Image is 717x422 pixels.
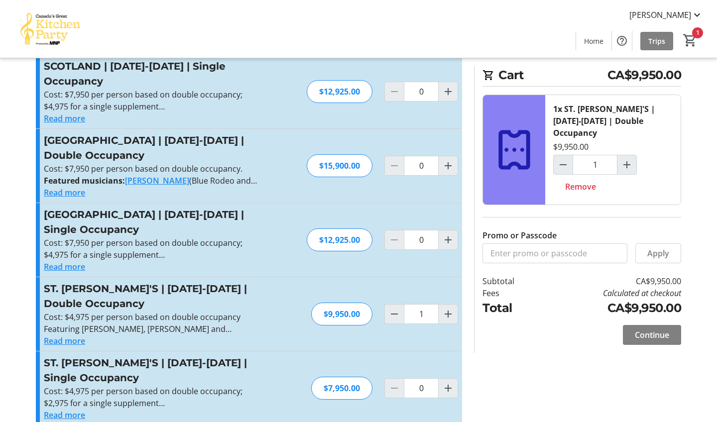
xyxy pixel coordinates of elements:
[629,9,691,21] span: [PERSON_NAME]
[439,379,458,398] button: Increment by one
[311,377,372,400] div: $7,950.00
[439,156,458,175] button: Increment by one
[404,378,439,398] input: ST. JOHN'S | May 24-29, 2026 | Single Occupancy Quantity
[635,243,681,263] button: Apply
[44,112,85,124] button: Read more
[540,299,681,317] td: CA$9,950.00
[681,31,699,49] button: Cart
[584,36,603,46] span: Home
[482,66,681,87] h2: Cart
[44,163,261,175] p: Cost: $7,950 per person based on double occupancy.
[404,230,439,250] input: SPAIN | May 12-19, 2026 | Single Occupancy Quantity
[44,311,261,323] p: Cost: $4,975 per person based on double occupancy
[553,141,589,153] div: $9,950.00
[311,303,372,325] div: $9,950.00
[44,133,261,163] h3: [GEOGRAPHIC_DATA] | [DATE]-[DATE] | Double Occupancy
[635,329,669,341] span: Continue
[385,305,404,323] button: Decrement by one
[44,355,261,385] h3: ST. [PERSON_NAME]'S | [DATE]-[DATE] | Single Occupancy
[44,237,261,261] p: Cost: $7,950 per person based on double occupancy; $4,975 for a single supplement
[540,275,681,287] td: CA$9,950.00
[573,155,617,175] input: ST. JOHN'S | May 24-29, 2026 | Double Occupancy Quantity
[439,82,458,101] button: Increment by one
[482,299,540,317] td: Total
[307,80,372,103] div: $12,925.00
[307,154,372,177] div: $15,900.00
[554,155,573,174] button: Decrement by one
[439,230,458,249] button: Increment by one
[404,156,439,176] input: SPAIN | May 12-19, 2026 | Double Occupancy Quantity
[482,287,540,299] td: Fees
[617,155,636,174] button: Increment by one
[623,325,681,345] button: Continue
[439,305,458,323] button: Increment by one
[607,66,682,84] span: CA$9,950.00
[640,32,673,50] a: Trips
[44,281,261,311] h3: ST. [PERSON_NAME]'S | [DATE]-[DATE] | Double Occupancy
[404,304,439,324] input: ST. JOHN'S | May 24-29, 2026 | Double Occupancy Quantity
[553,103,673,139] div: 1x ST. [PERSON_NAME]'S | [DATE]-[DATE] | Double Occupancy
[44,187,85,199] button: Read more
[44,175,189,186] strong: Featured musicians:
[44,323,261,335] p: Featuring [PERSON_NAME], [PERSON_NAME] and [PERSON_NAME] in a finale concert!
[612,31,632,51] button: Help
[404,82,439,102] input: SCOTLAND | May 4-11, 2026 | Single Occupancy Quantity
[553,177,608,197] button: Remove
[6,4,95,54] img: Canada’s Great Kitchen Party's Logo
[648,36,665,46] span: Trips
[307,228,372,251] div: $12,925.00
[44,409,85,421] button: Read more
[482,275,540,287] td: Subtotal
[647,247,669,259] span: Apply
[540,287,681,299] td: Calculated at checkout
[44,59,261,89] h3: SCOTLAND | [DATE]-[DATE] | Single Occupancy
[621,7,711,23] button: [PERSON_NAME]
[44,89,261,112] p: Cost: $7,950 per person based on double occupancy; $4,975 for a single supplement
[565,181,596,193] span: Remove
[44,261,85,273] button: Read more
[44,207,261,237] h3: [GEOGRAPHIC_DATA] | [DATE]-[DATE] | Single Occupancy
[482,229,557,241] label: Promo or Passcode
[576,32,611,50] a: Home
[44,335,85,347] button: Read more
[44,175,261,187] p: (Blue Rodeo and the [PERSON_NAME] Band), ([PERSON_NAME] and the Legendary Hearts and The Cariboo ...
[482,243,627,263] input: Enter promo or passcode
[44,385,261,409] p: Cost: $4,975 per person based on double occupancy; $2,975 for a single supplement
[125,175,189,186] a: [PERSON_NAME]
